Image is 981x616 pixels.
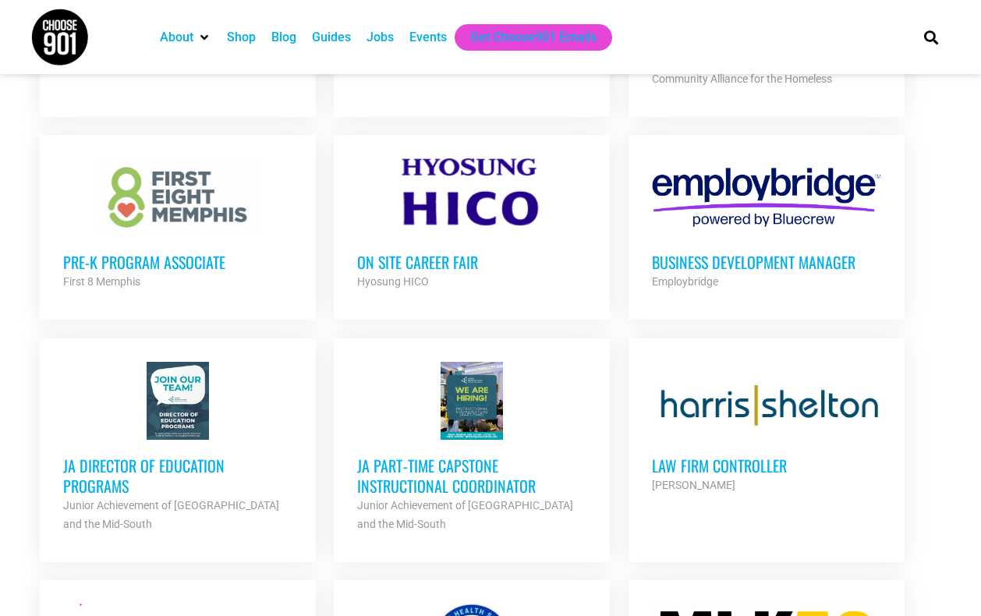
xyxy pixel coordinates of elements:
[409,28,447,47] a: Events
[271,28,296,47] a: Blog
[152,24,219,51] div: About
[629,135,905,314] a: Business Development Manager Employbridge
[652,479,735,491] strong: [PERSON_NAME]
[152,24,898,51] nav: Main nav
[652,455,881,476] h3: Law Firm Controller
[367,28,394,47] a: Jobs
[227,28,256,47] a: Shop
[160,28,193,47] a: About
[63,252,292,272] h3: Pre-K Program Associate
[312,28,351,47] a: Guides
[629,338,905,518] a: Law Firm Controller [PERSON_NAME]
[63,455,292,496] h3: JA Director of Education Programs
[63,275,140,288] strong: First 8 Memphis
[652,73,832,85] strong: Community Alliance for the Homeless
[357,455,586,496] h3: JA Part‐time Capstone Instructional Coordinator
[652,275,718,288] strong: Employbridge
[63,499,279,530] strong: Junior Achievement of [GEOGRAPHIC_DATA] and the Mid-South
[357,275,429,288] strong: Hyosung HICO
[334,135,610,314] a: On Site Career Fair Hyosung HICO
[40,135,316,314] a: Pre-K Program Associate First 8 Memphis
[357,252,586,272] h3: On Site Career Fair
[40,338,316,557] a: JA Director of Education Programs Junior Achievement of [GEOGRAPHIC_DATA] and the Mid-South
[652,252,881,272] h3: Business Development Manager
[919,24,944,50] div: Search
[470,28,597,47] a: Get Choose901 Emails
[334,338,610,557] a: JA Part‐time Capstone Instructional Coordinator Junior Achievement of [GEOGRAPHIC_DATA] and the M...
[357,499,573,530] strong: Junior Achievement of [GEOGRAPHIC_DATA] and the Mid-South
